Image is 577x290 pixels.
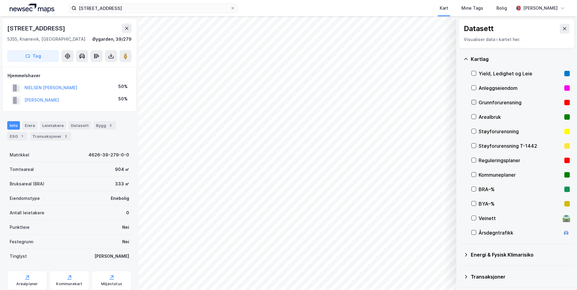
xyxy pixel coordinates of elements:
div: 904 ㎡ [115,166,129,173]
div: Energi & Fysisk Klimarisiko [471,251,570,258]
div: [PERSON_NAME] [94,253,129,260]
img: logo.a4113a55bc3d86da70a041830d287a7e.svg [10,4,54,13]
div: Kommuneplaner [479,171,562,178]
div: Datasett [69,121,91,130]
div: Kart [440,5,448,12]
div: Tinglyst [10,253,27,260]
div: 🛣️ [562,214,570,222]
div: Bygg [94,121,116,130]
div: BYA–% [479,200,562,207]
div: 2 [107,122,113,128]
div: Leietakere [40,121,66,130]
div: [PERSON_NAME] [523,5,558,12]
div: Nei [122,224,129,231]
div: Tomteareal [10,166,34,173]
div: Arealplaner [16,282,38,286]
input: Søk på adresse, matrikkel, gårdeiere, leietakere eller personer [76,4,230,13]
div: 333 ㎡ [115,180,129,188]
button: Tag [7,50,59,62]
div: Veinett [479,215,560,222]
div: Datasett [464,24,494,33]
div: Kartlag [471,55,570,63]
div: Enebolig [111,195,129,202]
div: Bruksareal (BRA) [10,180,44,188]
div: Anleggseiendom [479,84,562,92]
div: Grunnforurensning [479,99,562,106]
div: Yield, Ledighet og Leie [479,70,562,77]
div: Kommunekart [56,282,82,286]
div: [STREET_ADDRESS] [7,24,66,33]
div: 1 [19,133,25,139]
div: Festegrunn [10,238,33,245]
div: 0 [126,209,129,216]
div: Øygarden, 39/279 [92,36,132,43]
div: Hjemmelshaver [8,72,131,79]
div: Støyforurensning [479,128,562,135]
div: 4626-39-279-0-0 [88,151,129,159]
div: Info [7,121,20,130]
div: Miljøstatus [101,282,122,286]
div: 2 [63,133,69,139]
div: 5355, Knarrevik, [GEOGRAPHIC_DATA] [7,36,85,43]
div: Transaksjoner [471,273,570,280]
div: Punktleie [10,224,30,231]
div: Bolig [496,5,507,12]
div: ESG [7,132,27,140]
iframe: Chat Widget [547,261,577,290]
div: Mine Tags [461,5,483,12]
div: Transaksjoner [30,132,71,140]
div: Matrikkel [10,151,29,159]
div: Nei [122,238,129,245]
div: Eiere [22,121,37,130]
div: 50% [118,95,128,102]
div: Arealbruk [479,113,562,121]
div: Støyforurensning T-1442 [479,142,562,150]
div: BRA–% [479,186,562,193]
div: Årsdøgntrafikk [479,229,560,236]
div: Reguleringsplaner [479,157,562,164]
div: 50% [118,83,128,90]
div: Antall leietakere [10,209,44,216]
div: Eiendomstype [10,195,40,202]
div: Visualiser data i kartet her. [464,36,569,43]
